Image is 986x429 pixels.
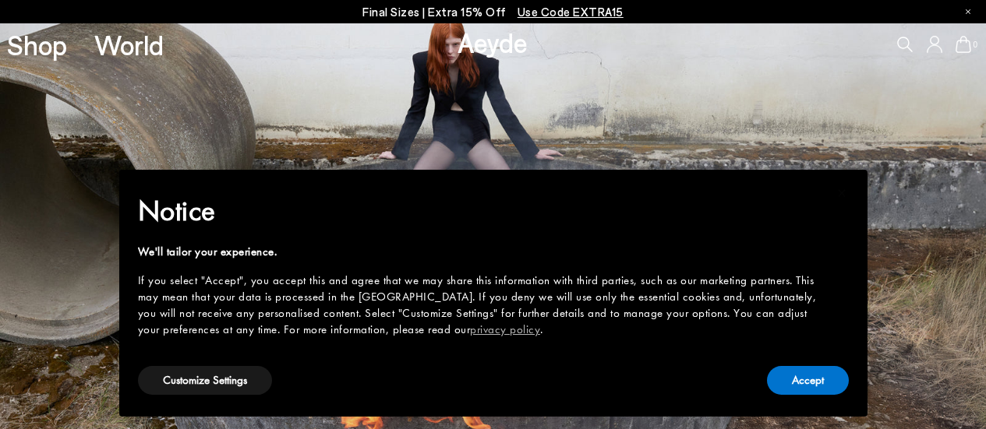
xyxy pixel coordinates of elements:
[518,5,624,19] span: Navigate to /collections/ss25-final-sizes
[94,31,164,58] a: World
[138,366,272,395] button: Customize Settings
[470,322,540,337] a: privacy policy
[138,244,824,260] div: We'll tailor your experience.
[824,174,861,212] button: Close this notice
[7,31,67,58] a: Shop
[138,191,824,231] h2: Notice
[837,181,847,205] span: ×
[458,26,528,58] a: Aeyde
[138,273,824,338] div: If you select "Accept", you accept this and agree that we may share this information with third p...
[956,36,971,53] a: 0
[971,40,979,49] span: 0
[362,2,624,22] p: Final Sizes | Extra 15% Off
[767,366,849,395] button: Accept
